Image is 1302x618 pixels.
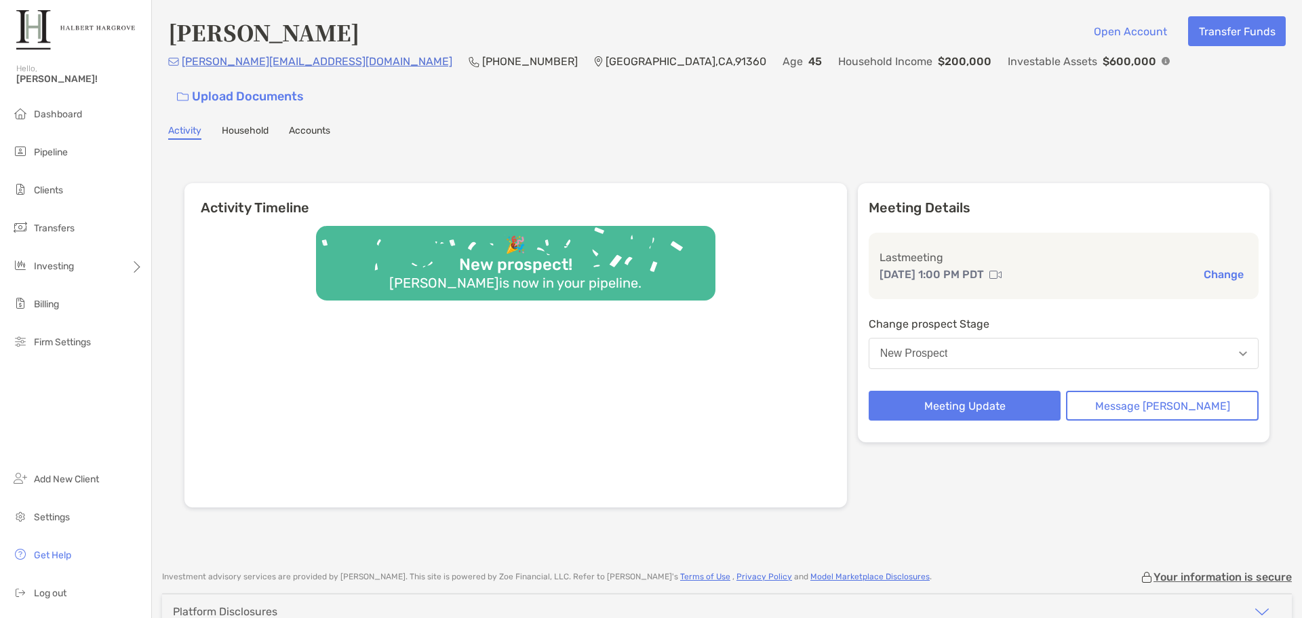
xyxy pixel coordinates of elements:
span: Dashboard [34,109,82,120]
span: Clients [34,185,63,196]
p: [GEOGRAPHIC_DATA] , CA , 91360 [606,53,766,70]
div: [PERSON_NAME] is now in your pipeline. [384,275,647,291]
img: dashboard icon [12,105,28,121]
a: Terms of Use [680,572,730,581]
img: Location Icon [594,56,603,67]
img: firm-settings icon [12,333,28,349]
span: Get Help [34,549,71,561]
h6: Activity Timeline [184,183,847,216]
img: Email Icon [168,58,179,66]
a: Model Marketplace Disclosures [810,572,930,581]
button: Message [PERSON_NAME] [1066,391,1259,421]
span: Billing [34,298,59,310]
img: pipeline icon [12,143,28,159]
span: Investing [34,260,74,272]
span: Transfers [34,223,75,234]
img: clients icon [12,181,28,197]
img: Open dropdown arrow [1239,351,1247,356]
button: Transfer Funds [1188,16,1286,46]
a: Activity [168,125,201,140]
p: Your information is secure [1153,571,1292,583]
img: button icon [177,92,189,102]
p: Last meeting [880,249,1248,266]
span: [PERSON_NAME]! [16,73,143,85]
img: logout icon [12,584,28,600]
img: investing icon [12,257,28,273]
p: Household Income [838,53,932,70]
img: Zoe Logo [16,5,135,54]
img: communication type [989,269,1002,280]
p: Meeting Details [869,199,1259,216]
p: $200,000 [938,53,991,70]
span: Pipeline [34,147,68,158]
a: Household [222,125,269,140]
div: Platform Disclosures [173,605,277,618]
span: Add New Client [34,474,99,485]
h4: [PERSON_NAME] [168,16,359,47]
button: Change [1200,267,1248,282]
a: Privacy Policy [736,572,792,581]
img: Confetti [316,226,715,289]
img: transfers icon [12,219,28,235]
button: Meeting Update [869,391,1061,421]
div: New prospect! [454,255,578,275]
img: Phone Icon [469,56,479,67]
p: [PHONE_NUMBER] [482,53,578,70]
span: Settings [34,511,70,523]
button: Open Account [1083,16,1177,46]
p: $600,000 [1103,53,1156,70]
img: get-help icon [12,546,28,562]
button: New Prospect [869,338,1259,369]
div: New Prospect [880,347,948,360]
div: 🎉 [500,235,531,255]
img: billing icon [12,295,28,311]
img: add_new_client icon [12,470,28,486]
a: Accounts [289,125,330,140]
a: Upload Documents [168,82,313,111]
p: Age [783,53,803,70]
span: Firm Settings [34,336,91,348]
p: [DATE] 1:00 PM PDT [880,266,984,283]
img: settings icon [12,508,28,524]
img: Info Icon [1162,57,1170,65]
p: Change prospect Stage [869,315,1259,332]
p: Investable Assets [1008,53,1097,70]
p: Investment advisory services are provided by [PERSON_NAME] . This site is powered by Zoe Financia... [162,572,932,582]
p: [PERSON_NAME][EMAIL_ADDRESS][DOMAIN_NAME] [182,53,452,70]
p: 45 [808,53,822,70]
span: Log out [34,587,66,599]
